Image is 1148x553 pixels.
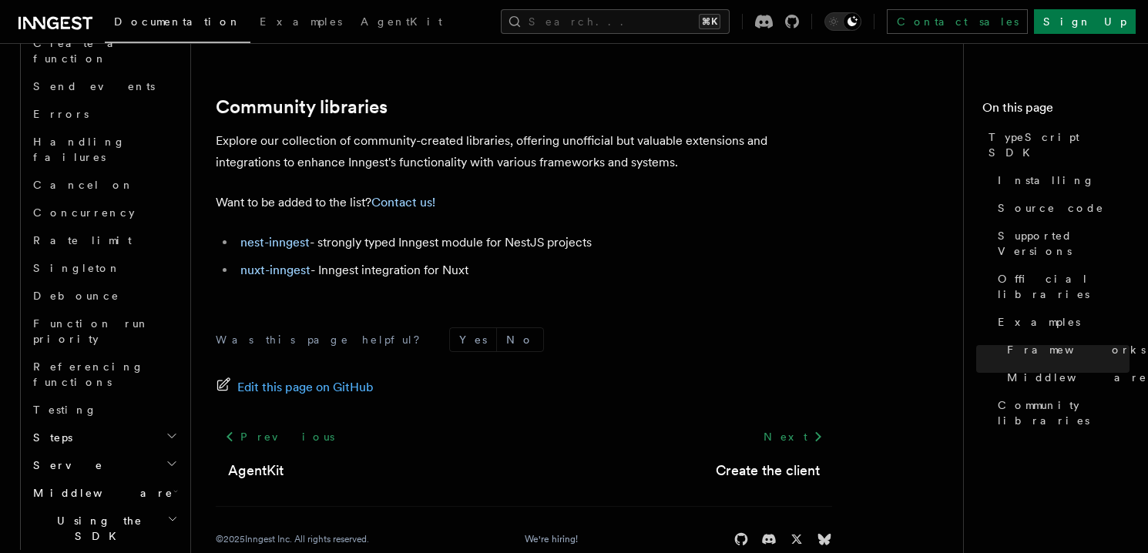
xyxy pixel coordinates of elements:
a: Contact sales [887,9,1028,34]
button: Middleware [27,479,181,507]
span: Testing [33,404,97,416]
a: Referencing functions [27,353,181,396]
span: Middleware [27,485,173,501]
span: Middleware [1007,370,1147,385]
a: Supported Versions [992,222,1130,265]
span: Referencing functions [33,360,144,388]
a: Function run priority [27,310,181,353]
a: Official libraries [992,265,1130,308]
a: Community libraries [216,96,388,118]
div: © 2025 Inngest Inc. All rights reserved. [216,533,369,545]
a: Next [754,423,832,451]
a: Debounce [27,282,181,310]
a: Frameworks [1001,336,1130,364]
a: Examples [250,5,351,42]
a: Errors [27,100,181,128]
span: Cancel on [33,179,134,191]
p: Was this page helpful? [216,332,431,347]
h4: On this page [982,99,1130,123]
a: Cancel on [27,171,181,199]
span: Serve [27,457,103,473]
span: Examples [260,15,342,28]
a: AgentKit [351,5,451,42]
a: Examples [992,308,1130,336]
a: Previous [216,423,343,451]
a: Testing [27,396,181,424]
a: Sign Up [1034,9,1136,34]
a: Contact us! [371,195,435,209]
a: Community libraries [992,391,1130,434]
li: - strongly typed Inngest module for NestJS projects [236,232,832,253]
span: Installing [998,173,1095,188]
a: nuxt-inngest [240,263,310,277]
span: Frameworks [1007,342,1146,357]
button: No [497,328,543,351]
a: We're hiring! [525,533,578,545]
kbd: ⌘K [699,14,720,29]
span: Rate limit [33,234,132,246]
a: Installing [992,166,1130,194]
button: Search...⌘K [501,9,730,34]
span: Singleton [33,262,121,274]
a: Concurrency [27,199,181,226]
span: Examples [998,314,1080,330]
span: Documentation [114,15,241,28]
span: Using the SDK [27,513,167,544]
span: Send events [33,80,155,92]
span: Function run priority [33,317,149,345]
a: Handling failures [27,128,181,171]
a: AgentKit [228,460,284,481]
a: Create the client [716,460,820,481]
p: Want to be added to the list? [216,192,832,213]
li: - Inngest integration for Nuxt [236,260,832,281]
span: Source code [998,200,1104,216]
a: Edit this page on GitHub [216,377,374,398]
button: Toggle dark mode [824,12,861,31]
button: Using the SDK [27,507,181,550]
a: nest-inngest [240,235,310,250]
a: Create a function [27,29,181,72]
button: Steps [27,424,181,451]
span: AgentKit [361,15,442,28]
a: Send events [27,72,181,100]
button: Yes [450,328,496,351]
span: Errors [33,108,89,120]
span: Official libraries [998,271,1130,302]
a: Singleton [27,254,181,282]
span: Steps [27,430,72,445]
span: Concurrency [33,206,135,219]
a: Source code [992,194,1130,222]
a: Rate limit [27,226,181,254]
p: Explore our collection of community-created libraries, offering unofficial but valuable extension... [216,130,832,173]
span: Debounce [33,290,119,302]
span: Community libraries [998,397,1130,428]
span: TypeScript SDK [989,129,1130,160]
button: Serve [27,451,181,479]
a: Middleware [1001,364,1130,391]
a: TypeScript SDK [982,123,1130,166]
span: Handling failures [33,136,126,163]
a: Documentation [105,5,250,43]
span: Edit this page on GitHub [237,377,374,398]
span: Supported Versions [998,228,1130,259]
